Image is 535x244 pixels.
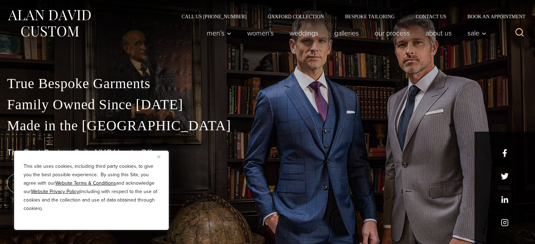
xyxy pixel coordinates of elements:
a: Call Us [PHONE_NUMBER] [171,14,257,19]
a: weddings [282,26,326,40]
a: book an appointment [7,173,106,193]
nav: Primary Navigation [199,26,490,40]
button: Close [157,152,166,161]
img: Close [157,155,160,158]
button: View Search Form [511,25,528,41]
a: Galleries [326,26,367,40]
a: About Us [418,26,460,40]
a: Website Privacy Policy [31,188,79,195]
span: Sale [467,29,486,37]
a: Contact Us [405,14,457,19]
a: Website Terms & Conditions [55,179,116,187]
a: Book an Appointment [457,14,528,19]
p: This site uses cookies, including third party cookies, to give you the best possible experience. ... [24,162,159,213]
a: Oxxford Collection [257,14,335,19]
nav: Secondary Navigation [171,14,528,19]
a: Bespoke Tailoring [335,14,405,19]
p: True Bespoke Garments Family Owned Since [DATE] Made in the [GEOGRAPHIC_DATA] [7,73,528,136]
a: Our Process [367,26,418,40]
span: Men’s [207,29,231,37]
h1: The Best Custom Suits NYC Has to Offer [7,147,528,158]
img: Alan David Custom [7,8,91,39]
a: Women’s [240,26,282,40]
